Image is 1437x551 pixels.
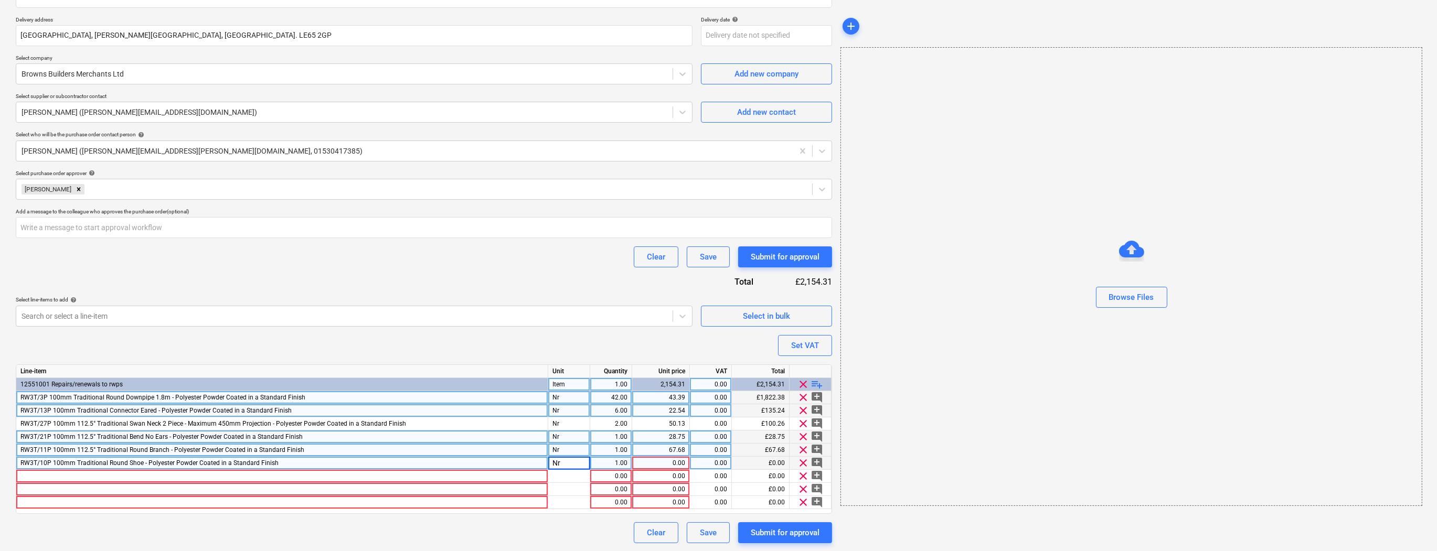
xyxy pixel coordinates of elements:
[700,250,717,264] div: Save
[636,430,685,444] div: 28.75
[694,470,727,483] div: 0.00
[732,430,790,444] div: £28.75
[732,417,790,430] div: £100.26
[811,430,824,443] span: add_comment
[694,483,727,496] div: 0.00
[636,457,685,470] div: 0.00
[797,378,810,391] span: clear
[811,444,824,456] span: add_comment
[16,16,693,25] p: Delivery address
[770,276,832,288] div: £2,154.31
[701,25,832,46] input: Delivery date not specified
[797,391,810,404] span: clear
[701,102,832,123] button: Add new contact
[701,16,832,23] div: Delivery date
[590,365,632,378] div: Quantity
[840,47,1422,506] div: Browse Files
[811,483,824,495] span: add_comment
[797,496,810,509] span: clear
[548,378,590,391] div: Item
[594,417,627,430] div: 2.00
[16,25,693,46] input: Delivery address
[16,93,693,102] p: Select supplier or subcontractor contact
[548,430,590,444] div: Nr
[548,404,590,417] div: Nr
[732,404,790,417] div: £135.24
[636,496,685,509] div: 0.00
[696,276,770,288] div: Total
[594,404,627,417] div: 6.00
[1096,287,1167,308] button: Browse Files
[20,446,304,453] span: RW3T/11P 100mm 112.5° Traditional Round Branch - Polyester Powder Coated in a Standard Finish
[636,404,685,417] div: 22.54
[811,457,824,469] span: add_comment
[548,444,590,457] div: Nr
[811,378,824,391] span: playlist_add
[1385,501,1437,551] iframe: Chat Widget
[136,132,144,138] span: help
[811,404,824,417] span: add_comment
[687,246,730,267] button: Save
[700,526,717,539] div: Save
[636,470,685,483] div: 0.00
[20,407,292,414] span: RW3T/13P 100mm Traditional Connector Eared - Polyester Powder Coated in a Standard Finish
[797,483,810,495] span: clear
[647,250,665,264] div: Clear
[797,457,810,469] span: clear
[20,381,123,388] span: 12551001 Repairs/renewals to rwps
[811,391,824,404] span: add_comment
[594,457,627,470] div: 1.00
[594,483,627,496] div: 0.00
[751,526,819,539] div: Submit for approval
[594,470,627,483] div: 0.00
[701,63,832,84] button: Add new company
[594,496,627,509] div: 0.00
[751,250,819,264] div: Submit for approval
[594,444,627,457] div: 1.00
[636,378,685,391] div: 2,154.31
[636,483,685,496] div: 0.00
[738,522,832,543] button: Submit for approval
[694,444,727,457] div: 0.00
[16,170,832,177] div: Select purchase order approver
[16,208,832,215] div: Add a message to the colleague who approves the purchase order (optional)
[845,20,857,33] span: add
[694,457,727,470] div: 0.00
[737,105,796,119] div: Add new contact
[16,365,548,378] div: Line-item
[732,496,790,509] div: £0.00
[730,16,738,23] span: help
[797,404,810,417] span: clear
[634,522,678,543] button: Clear
[732,483,790,496] div: £0.00
[16,217,832,238] input: Write a message to start approval workflow
[732,391,790,404] div: £1,822.38
[811,496,824,509] span: add_comment
[732,470,790,483] div: £0.00
[694,391,727,404] div: 0.00
[548,391,590,404] div: Nr
[701,306,832,327] button: Select in bulk
[636,444,685,457] div: 67.68
[694,417,727,430] div: 0.00
[743,309,790,323] div: Select in bulk
[694,496,727,509] div: 0.00
[694,404,727,417] div: 0.00
[735,67,799,81] div: Add new company
[1109,290,1154,304] div: Browse Files
[634,246,678,267] button: Clear
[732,378,790,391] div: £2,154.31
[16,131,832,138] div: Select who will be the purchase order contact person
[87,170,95,176] span: help
[594,391,627,404] div: 42.00
[732,365,790,378] div: Total
[791,339,819,352] div: Set VAT
[20,459,279,467] span: RW3T/10P 100mm Traditional Round Shoe - Polyester Powder Coated in a Standard Finish
[594,378,627,391] div: 1.00
[594,430,627,444] div: 1.00
[636,417,685,430] div: 50.13
[694,430,727,444] div: 0.00
[548,365,590,378] div: Unit
[732,457,790,470] div: £0.00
